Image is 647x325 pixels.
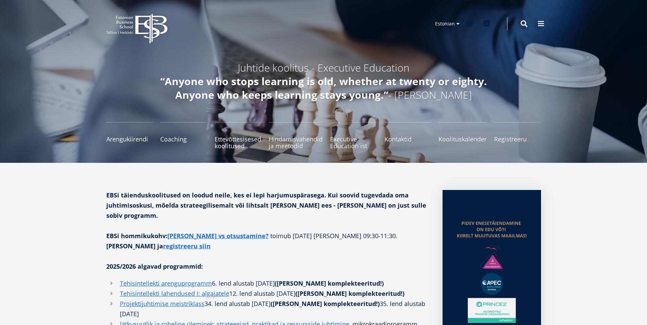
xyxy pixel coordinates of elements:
a: Tehisintellekti lahendused I: algajatele [120,288,229,299]
a: registreeru siin [163,241,211,251]
strong: [PERSON_NAME] ja [106,242,211,250]
strong: EBSi täienduskoolitused on loodud neile, kes ei lepi harjumuspärasega. Kui soovid tugevdada oma j... [106,191,426,219]
span: Arengukiirendi [106,136,153,142]
h5: - [PERSON_NAME] [144,75,504,102]
a: Tehisintellekti arenguprogramm [120,278,212,288]
a: [PERSON_NAME] vs otsustamine? [167,231,269,241]
span: Kontaktid [384,136,431,142]
li: 12. lend alustab [DATE] [106,288,429,299]
p: toimub [DATE] [PERSON_NAME] 09:30-11:30. [106,231,429,251]
a: Linkedin [480,17,493,31]
strong: ([PERSON_NAME] komplekteeritud!) [275,279,384,287]
a: Koolituskalender [438,122,487,149]
span: Registreeru [494,136,541,142]
a: Projektijuhtimise meistriklass [120,299,204,309]
span: Executive Education´ist [330,136,377,149]
a: Facebook [463,17,477,31]
a: Arengukiirendi [106,122,153,149]
span: Ettevõttesisesed koolitused [215,136,262,149]
a: Executive Education´ist [330,122,377,149]
a: Ettevõttesisesed koolitused [215,122,262,149]
strong: ([PERSON_NAME] komplekteeritud!) [295,289,405,298]
a: Kontaktid [384,122,431,149]
em: “Anyone who stops learning is old, whether at twenty or eighty. Anyone who keeps learning stays y... [160,74,487,102]
span: Coaching [160,136,207,142]
a: Hindamisvahendid ja meetodid [269,122,323,149]
h5: Juhtide koolitus - Executive Education [144,61,504,75]
strong: EBSi hommikukohv: [106,232,270,240]
a: Registreeru [494,122,541,149]
li: 34. lend alustab [DATE] 35. lend alustab [DATE] [106,299,429,319]
strong: ([PERSON_NAME] komplekteeritud!) [271,300,380,308]
li: 6. lend alustab [DATE] [106,278,429,288]
a: Coaching [160,122,207,149]
span: Hindamisvahendid ja meetodid [269,136,323,149]
strong: 2025/2026 algavad programmid: [106,262,203,270]
span: Koolituskalender [438,136,487,142]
